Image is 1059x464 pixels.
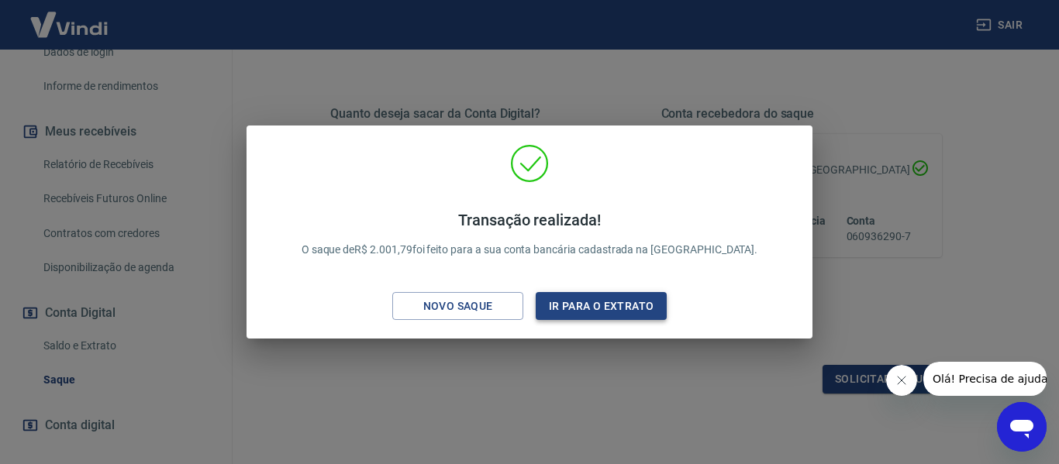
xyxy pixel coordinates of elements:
iframe: Botão para abrir a janela de mensagens [997,402,1047,452]
iframe: Fechar mensagem [886,365,917,396]
iframe: Mensagem da empresa [923,362,1047,396]
p: O saque de R$ 2.001,79 foi feito para a sua conta bancária cadastrada na [GEOGRAPHIC_DATA]. [302,211,758,258]
button: Ir para o extrato [536,292,667,321]
button: Novo saque [392,292,523,321]
span: Olá! Precisa de ajuda? [9,11,130,23]
h4: Transação realizada! [302,211,758,229]
div: Novo saque [405,297,512,316]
